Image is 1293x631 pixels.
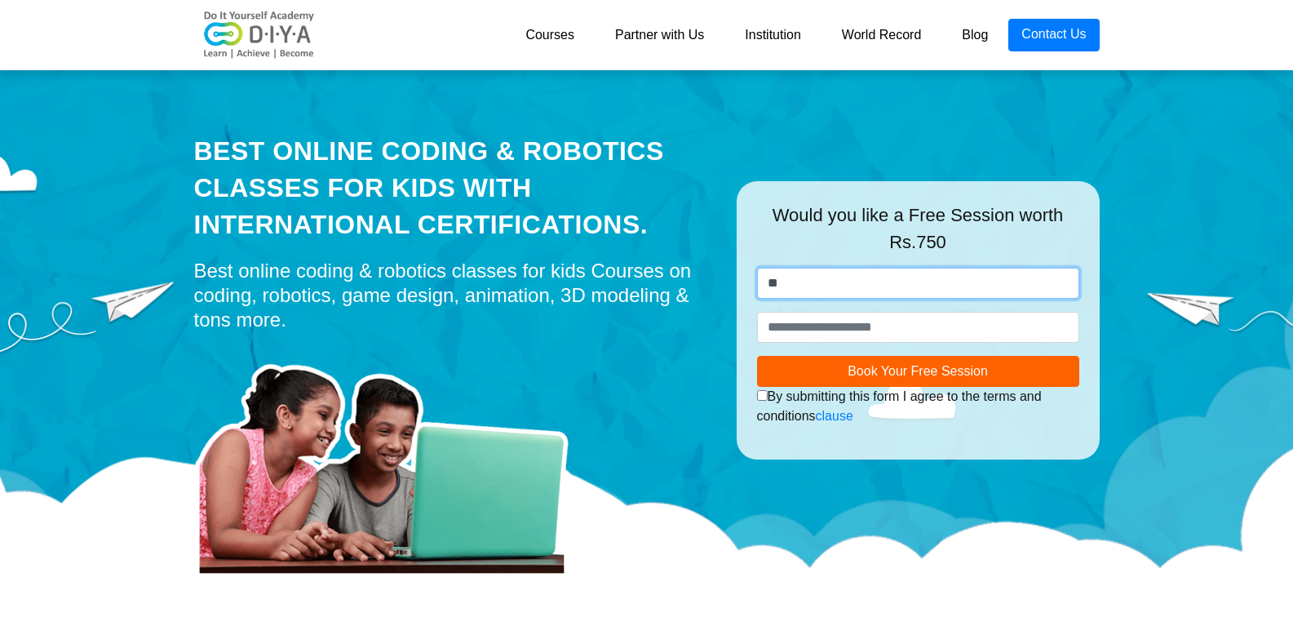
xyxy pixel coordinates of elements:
[194,133,712,242] div: Best Online Coding & Robotics Classes for kids with International Certifications.
[757,202,1079,268] div: Would you like a Free Session worth Rs.750
[757,356,1079,387] button: Book Your Free Session
[848,364,988,378] span: Book Your Free Session
[816,409,853,423] a: clause
[505,19,595,51] a: Courses
[757,387,1079,426] div: By submitting this form I agree to the terms and conditions
[194,340,586,577] img: home-prod.png
[724,19,821,51] a: Institution
[821,19,942,51] a: World Record
[194,259,712,332] div: Best online coding & robotics classes for kids Courses on coding, robotics, game design, animatio...
[595,19,724,51] a: Partner with Us
[1008,19,1099,51] a: Contact Us
[941,19,1008,51] a: Blog
[194,11,325,60] img: logo-v2.png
